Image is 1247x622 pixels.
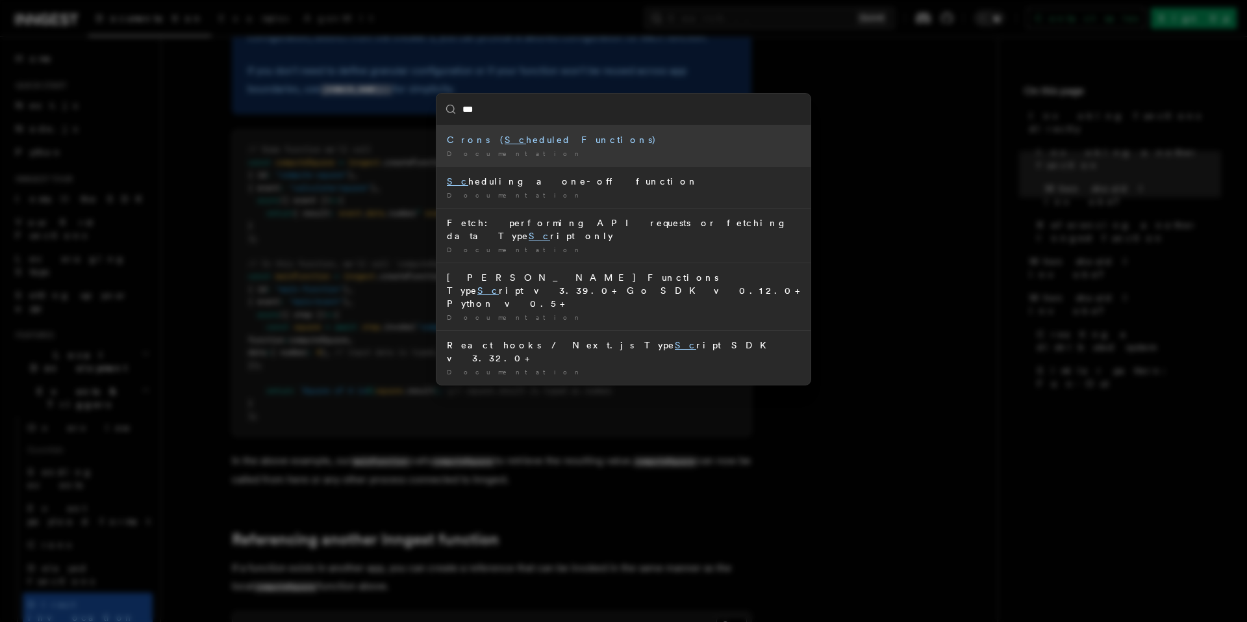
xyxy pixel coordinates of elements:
span: Documentation [447,149,584,157]
div: heduling a one-off function [447,175,800,188]
div: Crons ( heduled Functions) [447,133,800,146]
mark: Sc [477,285,499,296]
mark: Sc [505,135,526,145]
mark: Sc [529,231,550,241]
span: Documentation [447,191,584,199]
mark: Sc [675,340,696,350]
span: Documentation [447,246,584,253]
div: React hooks / Next.js Type ript SDK v3.32.0+ [447,339,800,365]
span: Documentation [447,368,584,376]
mark: Sc [447,176,468,187]
div: Fetch: performing API requests or fetching data Type ript only [447,216,800,242]
span: Documentation [447,313,584,321]
div: [PERSON_NAME] Functions Type ript v3.39.0+ Go SDK v0.12.0+ Python v0.5+ [447,271,800,310]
